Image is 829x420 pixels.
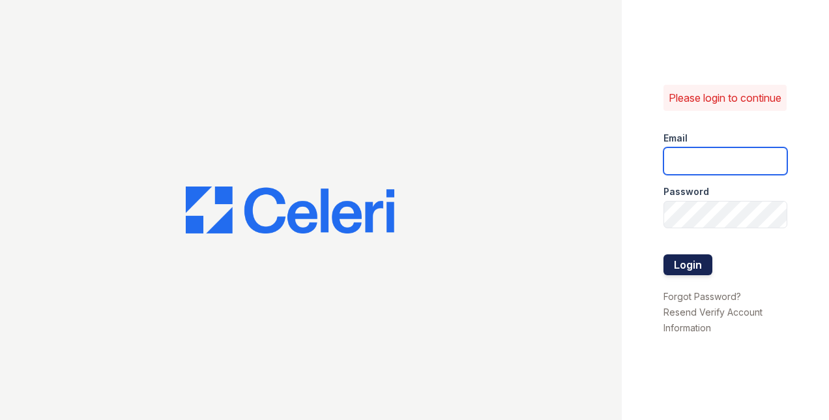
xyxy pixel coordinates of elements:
label: Email [663,132,688,145]
button: Login [663,254,712,275]
img: CE_Logo_Blue-a8612792a0a2168367f1c8372b55b34899dd931a85d93a1a3d3e32e68fde9ad4.png [186,187,394,233]
label: Password [663,185,709,198]
p: Please login to continue [669,90,781,106]
a: Resend Verify Account Information [663,307,763,333]
a: Forgot Password? [663,291,741,302]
